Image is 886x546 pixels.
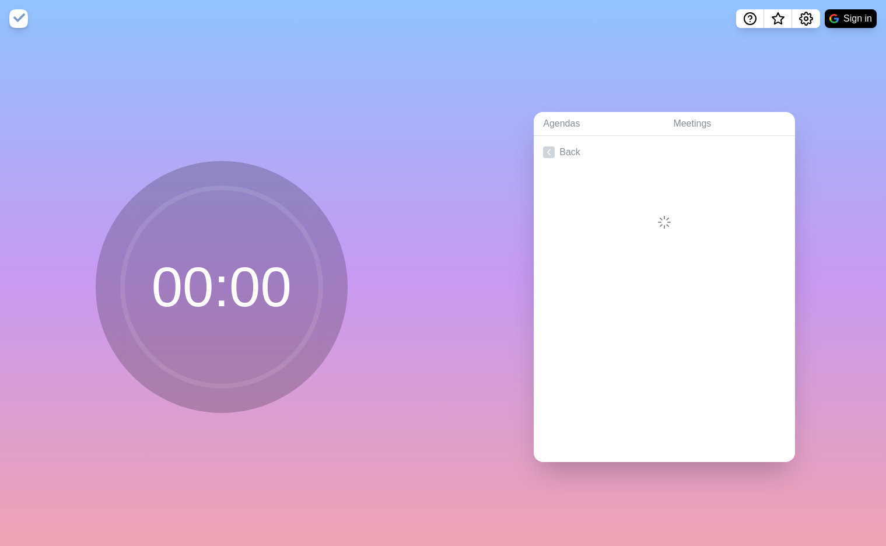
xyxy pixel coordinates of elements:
button: What’s new [764,9,792,28]
a: Meetings [664,112,795,136]
button: Sign in [825,9,877,28]
a: Agendas [534,112,664,136]
button: Help [736,9,764,28]
button: Settings [792,9,820,28]
img: google logo [829,14,839,23]
img: timeblocks logo [9,9,28,28]
a: Back [534,136,795,169]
